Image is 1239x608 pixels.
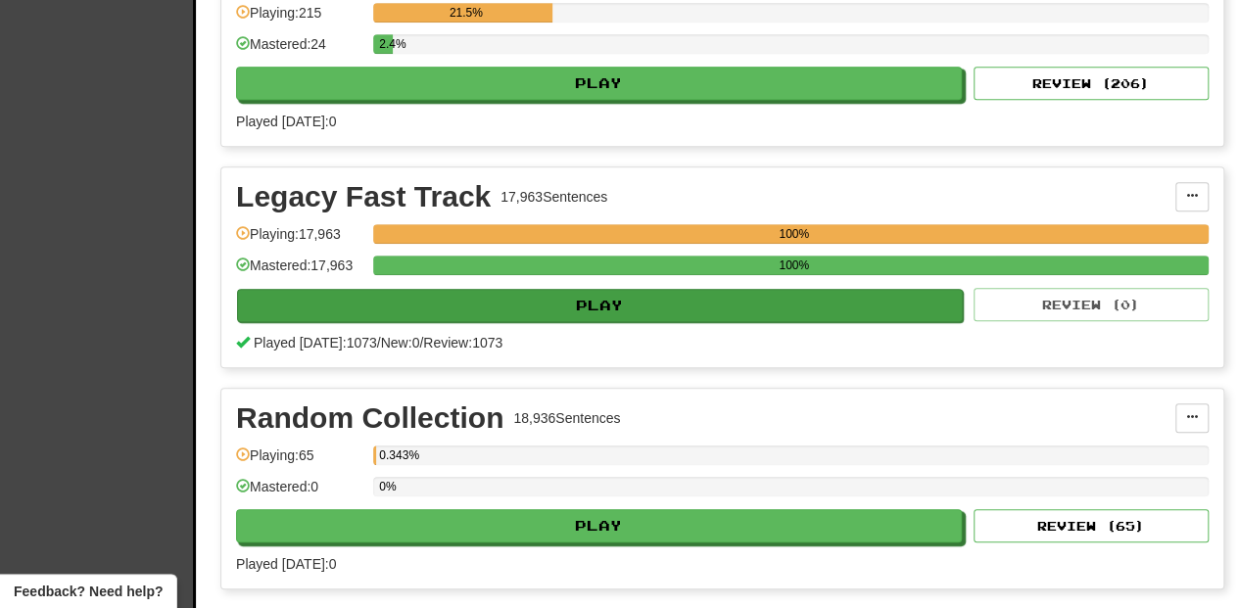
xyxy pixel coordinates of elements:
[379,224,1209,244] div: 100%
[236,556,336,572] span: Played [DATE]: 0
[236,114,336,129] span: Played [DATE]: 0
[379,256,1209,275] div: 100%
[236,34,363,67] div: Mastered: 24
[513,408,620,428] div: 18,936 Sentences
[236,445,363,478] div: Playing: 65
[236,224,363,257] div: Playing: 17,963
[379,34,393,54] div: 2.4%
[236,256,363,288] div: Mastered: 17,963
[974,509,1209,542] button: Review (65)
[974,67,1209,100] button: Review (206)
[236,3,363,35] div: Playing: 215
[377,335,381,351] span: /
[423,335,502,351] span: Review: 1073
[419,335,423,351] span: /
[974,288,1209,321] button: Review (0)
[236,477,363,509] div: Mastered: 0
[254,335,377,351] span: Played [DATE]: 1073
[237,289,963,322] button: Play
[236,67,962,100] button: Play
[500,187,607,207] div: 17,963 Sentences
[379,3,552,23] div: 21.5%
[236,509,962,542] button: Play
[236,182,491,211] div: Legacy Fast Track
[381,335,420,351] span: New: 0
[14,582,163,601] span: Open feedback widget
[236,403,503,433] div: Random Collection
